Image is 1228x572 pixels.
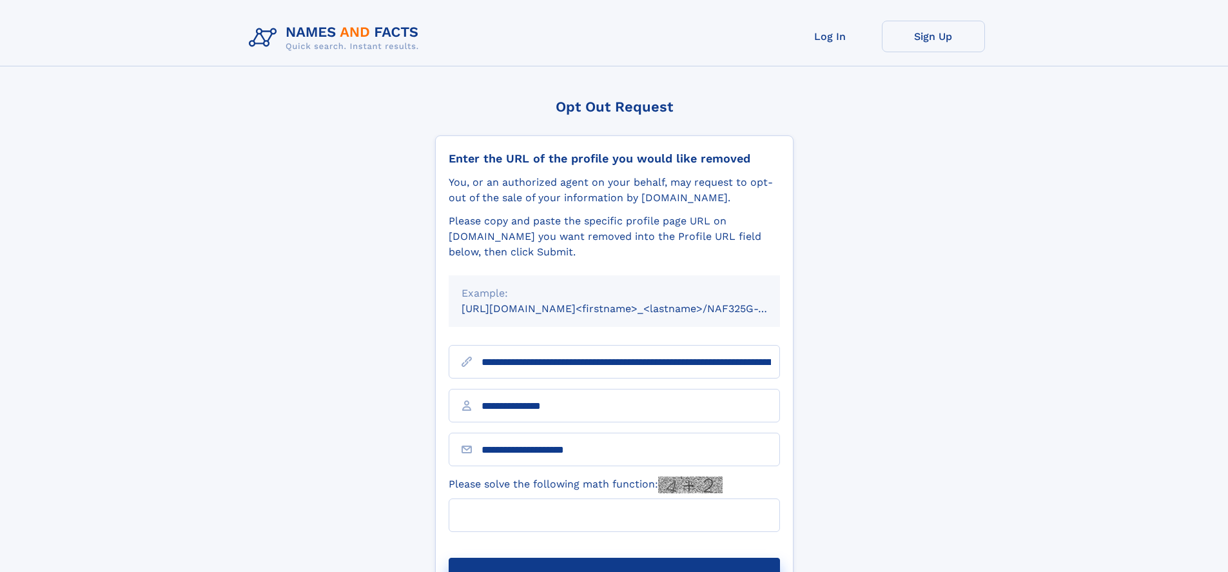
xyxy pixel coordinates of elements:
div: Example: [462,286,767,301]
img: Logo Names and Facts [244,21,429,55]
label: Please solve the following math function: [449,477,723,493]
div: Enter the URL of the profile you would like removed [449,152,780,166]
div: Opt Out Request [435,99,794,115]
a: Log In [779,21,882,52]
div: Please copy and paste the specific profile page URL on [DOMAIN_NAME] you want removed into the Pr... [449,213,780,260]
small: [URL][DOMAIN_NAME]<firstname>_<lastname>/NAF325G-xxxxxxxx [462,302,804,315]
div: You, or an authorized agent on your behalf, may request to opt-out of the sale of your informatio... [449,175,780,206]
a: Sign Up [882,21,985,52]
